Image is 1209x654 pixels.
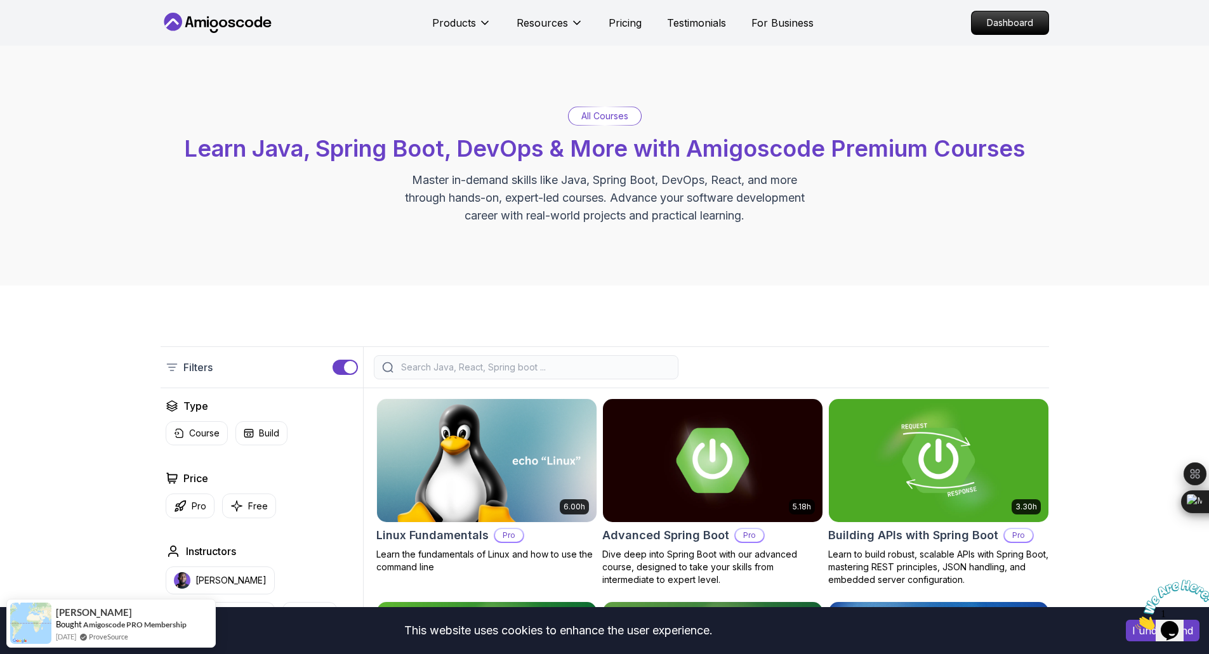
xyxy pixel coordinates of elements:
p: Learn the fundamentals of Linux and how to use the command line [376,548,597,573]
a: For Business [751,15,814,30]
p: 3.30h [1015,502,1037,512]
img: instructor img [174,572,190,589]
a: Advanced Spring Boot card5.18hAdvanced Spring BootProDive deep into Spring Boot with our advanced... [602,398,823,586]
button: Products [432,15,491,41]
p: Resources [517,15,568,30]
h2: Advanced Spring Boot [602,526,729,544]
p: Build [259,427,279,440]
div: This website uses cookies to enhance the user experience. [10,617,1107,644]
a: Dashboard [971,11,1049,35]
p: Dive deep into Spring Boot with our advanced course, designed to take your skills from intermedia... [602,548,823,586]
button: Build [235,421,287,445]
button: Resources [517,15,583,41]
p: 6.00h [564,502,585,512]
h2: Price [183,471,208,486]
button: Course [166,421,228,445]
img: Building APIs with Spring Boot card [829,399,1048,522]
a: Amigoscode PRO Membership [83,620,187,629]
span: 1 [5,5,10,16]
img: provesource social proof notification image [10,603,51,644]
p: Course [189,427,220,440]
h2: Linux Fundamentals [376,526,489,544]
button: Free [222,494,276,518]
input: Search Java, React, Spring boot ... [399,361,670,374]
p: Products [432,15,476,30]
p: Dashboard [972,11,1048,34]
a: Testimonials [667,15,726,30]
span: [DATE] [56,631,76,642]
p: Master in-demand skills like Java, Spring Boot, DevOps, React, and more through hands-on, expert-... [392,171,818,225]
p: Filters [183,360,213,375]
a: Building APIs with Spring Boot card3.30hBuilding APIs with Spring BootProLearn to build robust, s... [828,398,1049,586]
h2: Instructors [186,544,236,559]
img: Chat attention grabber [5,5,84,55]
p: Pro [495,529,523,542]
p: Pro [1005,529,1033,542]
button: instructor imgAbz [282,602,337,630]
p: Pro [192,500,206,513]
a: ProveSource [89,631,128,642]
h2: Building APIs with Spring Boot [828,526,998,544]
img: Advanced Spring Boot card [603,399,823,522]
p: Free [248,500,268,513]
p: [PERSON_NAME] [195,574,267,587]
a: Pricing [609,15,642,30]
p: Learn to build robust, scalable APIs with Spring Boot, mastering REST principles, JSON handling, ... [828,548,1049,586]
button: instructor img[PERSON_NAME] [166,602,275,630]
a: Linux Fundamentals card6.00hLinux FundamentalsProLearn the fundamentals of Linux and how to use t... [376,398,597,573]
p: 5.18h [793,502,811,512]
iframe: chat widget [1130,575,1209,635]
button: instructor img[PERSON_NAME] [166,566,275,594]
button: Accept cookies [1126,620,1199,641]
button: Pro [166,494,215,518]
span: Learn Java, Spring Boot, DevOps & More with Amigoscode Premium Courses [184,134,1025,162]
p: All Courses [581,110,628,122]
h2: Type [183,398,208,414]
span: [PERSON_NAME] [56,607,132,618]
p: Pro [736,529,763,542]
img: Linux Fundamentals card [377,399,597,522]
span: Bought [56,619,82,629]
